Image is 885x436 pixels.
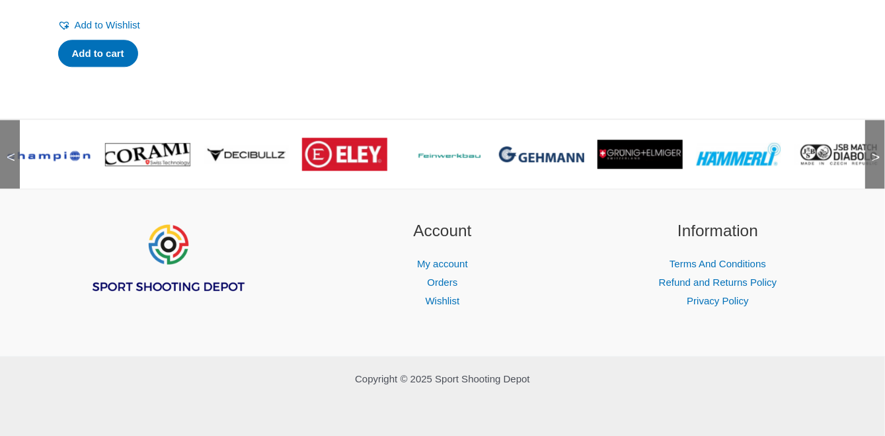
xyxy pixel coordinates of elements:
[597,219,839,243] h2: Information
[417,258,468,269] a: My account
[670,258,766,269] a: Terms And Conditions
[58,16,140,34] a: Add to Wishlist
[58,40,138,67] a: Add to cart: “RWS Diabolo (blister pack)”
[321,219,564,243] h2: Account
[865,138,878,151] span: >
[321,219,564,310] aside: Footer Widget 2
[302,138,387,171] img: brand logo
[321,255,564,310] nav: Account
[46,370,839,388] p: Copyright © 2025 Sport Shooting Depot
[687,295,748,306] a: Privacy Policy
[428,277,458,288] a: Orders
[659,277,777,288] a: Refund and Returns Policy
[597,255,839,310] nav: Information
[597,219,839,310] aside: Footer Widget 3
[46,219,289,326] aside: Footer Widget 1
[426,295,460,306] a: Wishlist
[75,19,140,30] span: Add to Wishlist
